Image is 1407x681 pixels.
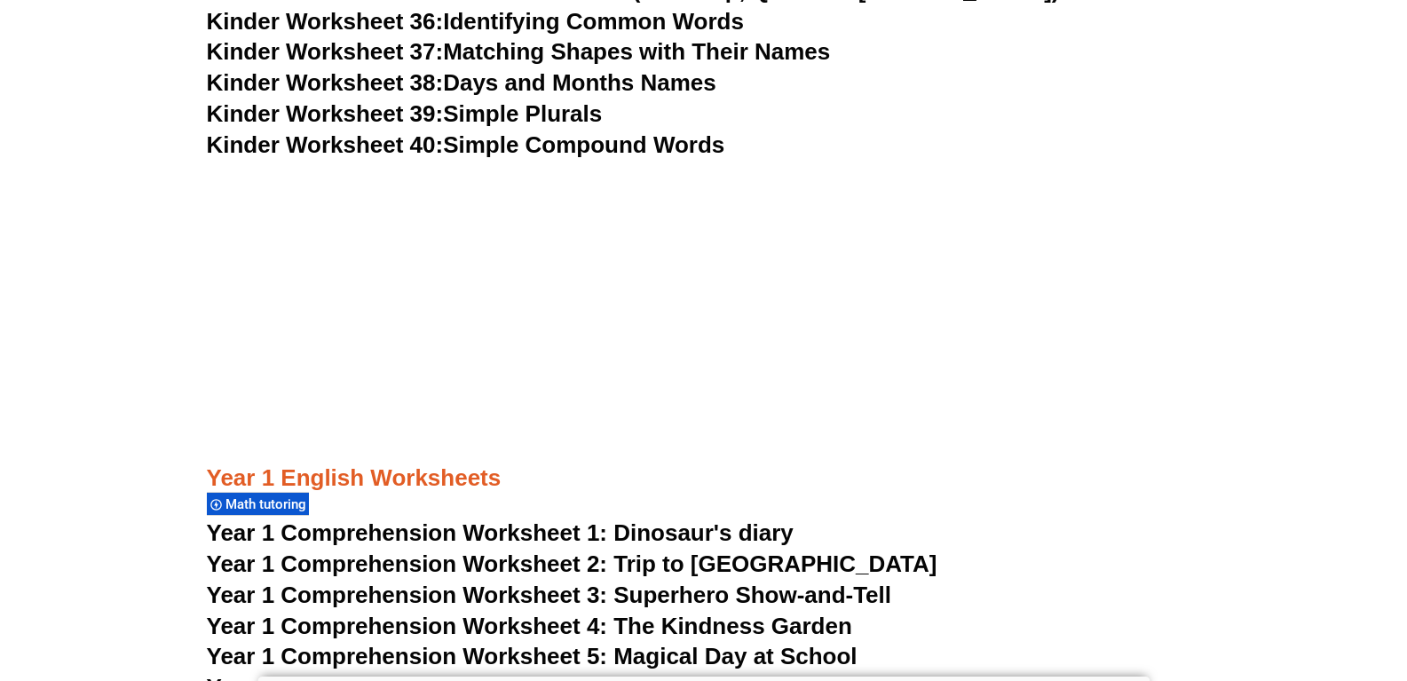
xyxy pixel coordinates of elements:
a: Year 1 Comprehension Worksheet 1: Dinosaur's diary [207,519,794,546]
a: Kinder Worksheet 37:Matching Shapes with Their Names [207,38,831,65]
a: Kinder Worksheet 38:Days and Months Names [207,69,716,96]
span: Math tutoring [225,496,312,512]
iframe: Chat Widget [1111,480,1407,681]
a: Kinder Worksheet 36:Identifying Common Words [207,8,744,35]
a: Year 1 Comprehension Worksheet 3: Superhero Show-and-Tell [207,582,892,608]
h3: Year 1 English Worksheets [207,463,1201,494]
a: Year 1 Comprehension Worksheet 4: The Kindness Garden [207,613,852,639]
span: Kinder Worksheet 40: [207,131,444,158]
a: Year 1 Comprehension Worksheet 2: Trip to [GEOGRAPHIC_DATA] [207,550,937,577]
a: Kinder Worksheet 40:Simple Compound Words [207,131,725,158]
iframe: Advertisement [207,162,1201,418]
a: Kinder Worksheet 39:Simple Plurals [207,100,603,127]
span: Kinder Worksheet 39: [207,100,444,127]
span: Kinder Worksheet 38: [207,69,444,96]
span: Kinder Worksheet 37: [207,38,444,65]
div: Math tutoring [207,492,309,516]
a: Year 1 Comprehension Worksheet 5: Magical Day at School [207,643,858,669]
span: Kinder Worksheet 36: [207,8,444,35]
